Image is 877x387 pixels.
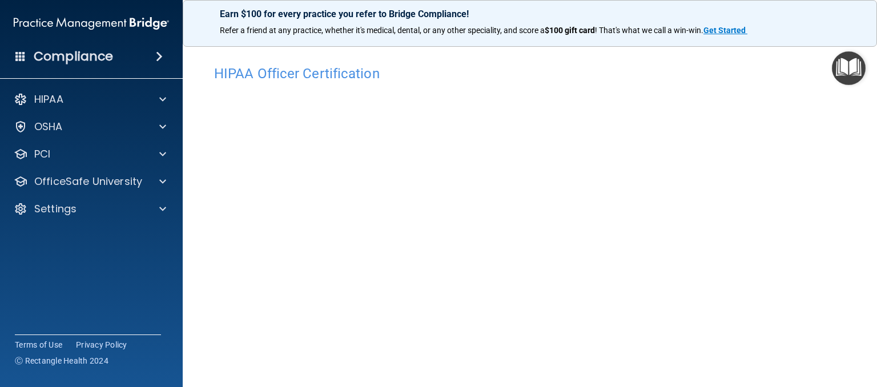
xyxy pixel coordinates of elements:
[14,175,166,188] a: OfficeSafe University
[832,51,866,85] button: Open Resource Center
[15,339,62,350] a: Terms of Use
[14,12,169,35] img: PMB logo
[703,26,747,35] a: Get Started
[34,92,63,106] p: HIPAA
[14,92,166,106] a: HIPAA
[595,26,703,35] span: ! That's what we call a win-win.
[214,66,846,81] h4: HIPAA Officer Certification
[14,120,166,134] a: OSHA
[34,202,77,216] p: Settings
[14,147,166,161] a: PCI
[76,339,127,350] a: Privacy Policy
[34,147,50,161] p: PCI
[545,26,595,35] strong: $100 gift card
[220,26,545,35] span: Refer a friend at any practice, whether it's medical, dental, or any other speciality, and score a
[34,120,63,134] p: OSHA
[34,175,142,188] p: OfficeSafe University
[15,355,108,366] span: Ⓒ Rectangle Health 2024
[14,202,166,216] a: Settings
[220,9,840,19] p: Earn $100 for every practice you refer to Bridge Compliance!
[703,26,746,35] strong: Get Started
[34,49,113,64] h4: Compliance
